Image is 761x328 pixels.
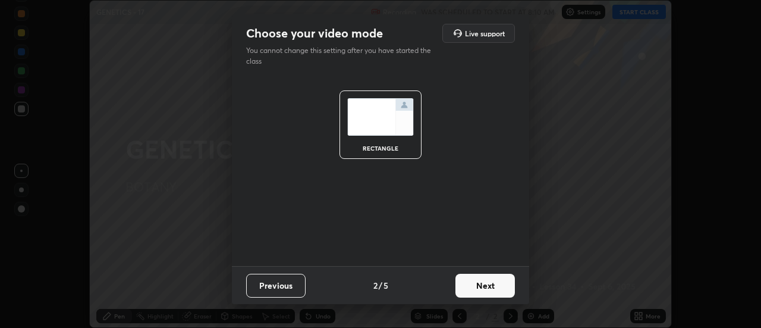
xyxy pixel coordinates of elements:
h4: 5 [383,279,388,292]
h2: Choose your video mode [246,26,383,41]
img: normalScreenIcon.ae25ed63.svg [347,98,414,136]
button: Next [455,274,515,298]
div: rectangle [357,145,404,151]
h4: 2 [373,279,378,292]
button: Previous [246,274,306,298]
h5: Live support [465,30,505,37]
p: You cannot change this setting after you have started the class [246,45,439,67]
h4: / [379,279,382,292]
